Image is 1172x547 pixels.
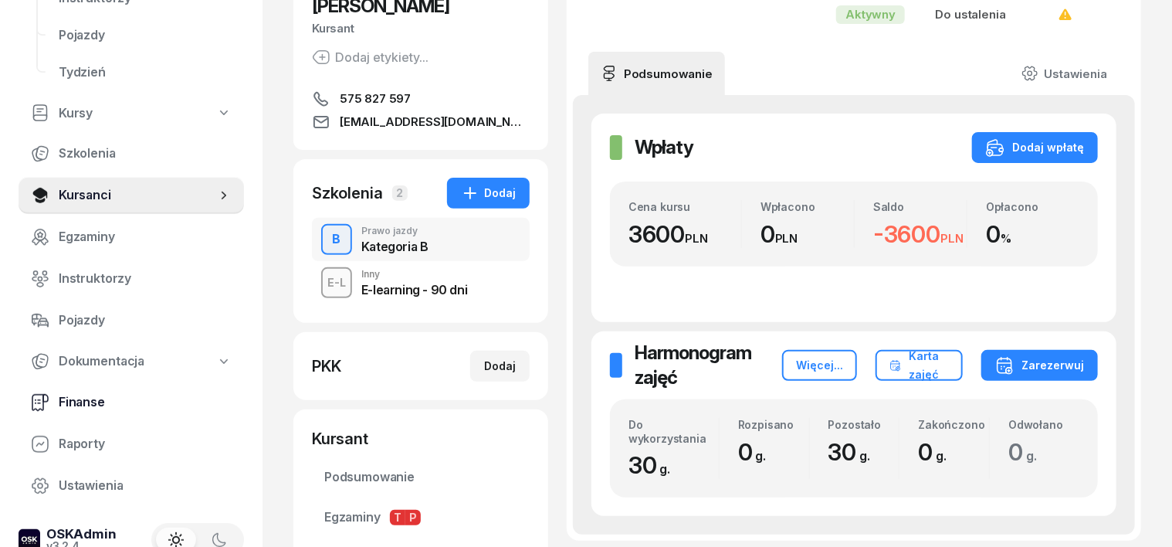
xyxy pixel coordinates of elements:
[361,270,467,279] div: Inny
[986,220,1079,249] div: 0
[59,144,232,164] span: Szkolenia
[859,448,870,464] small: g.
[19,219,244,256] a: Egzaminy
[321,224,352,255] button: B
[660,461,671,477] small: g.
[312,261,530,304] button: E-LInnyE-learning - 90 dni
[46,17,244,54] a: Pojazdy
[986,200,1079,213] div: Opłacono
[1008,438,1045,466] span: 0
[760,220,854,249] div: 0
[738,418,809,431] div: Rozpisano
[59,25,232,46] span: Pojazdy
[46,54,244,91] a: Tydzień
[312,48,428,66] button: Dodaj etykiety...
[312,90,530,108] a: 575 827 597
[312,428,530,450] div: Kursant
[685,231,708,246] small: PLN
[19,467,244,505] a: Ustawienia
[59,311,232,331] span: Pojazdy
[390,510,405,525] span: T
[782,350,857,381] button: Więcej...
[59,104,93,124] span: Kursy
[59,434,232,454] span: Raporty
[796,356,843,375] div: Więcej...
[628,200,741,213] div: Cena kursu
[361,284,467,296] div: E-learning - 90 dni
[760,200,854,213] div: Wpłacono
[738,438,774,466] span: 0
[392,185,408,201] span: 2
[1009,52,1119,95] a: Ustawienia
[46,528,117,541] div: OSKAdmin
[361,226,428,236] div: Prawo jazdy
[628,220,741,249] div: 3600
[918,418,989,431] div: Zakończono
[940,231,964,246] small: PLN
[19,135,244,172] a: Szkolenia
[59,269,232,289] span: Instruktorzy
[312,113,530,131] a: [EMAIL_ADDRESS][DOMAIN_NAME]
[635,341,782,390] h2: Harmonogram zajęć
[828,418,899,431] div: Pozostało
[1008,418,1079,431] div: Odwołano
[1001,231,1011,246] small: %
[327,226,347,253] div: B
[59,392,232,413] span: Finanse
[312,459,530,496] a: Podsumowanie
[405,510,421,525] span: P
[19,260,244,297] a: Instruktorzy
[628,451,678,479] span: 30
[918,438,954,466] span: 0
[484,357,516,375] div: Dodaj
[986,138,1084,157] div: Dodaj wpłatę
[321,267,352,298] button: E-L
[312,182,383,204] div: Szkolenia
[873,220,967,249] div: -3600
[836,5,905,24] div: Aktywny
[828,438,878,466] span: 30
[447,178,530,209] button: Dodaj
[59,63,232,83] span: Tydzień
[324,508,517,528] span: Egzaminy
[340,113,530,131] span: [EMAIL_ADDRESS][DOMAIN_NAME]
[461,184,516,202] div: Dodaj
[995,356,1084,375] div: Zarezerwuj
[470,351,530,382] button: Dodaj
[361,240,428,253] div: Kategoria B
[588,52,725,95] a: Podsumowanie
[312,355,341,377] div: PKK
[775,231,798,246] small: PLN
[1026,448,1037,464] small: g.
[324,467,517,488] span: Podsumowanie
[340,90,411,108] span: 575 827 597
[19,96,244,131] a: Kursy
[59,352,144,372] span: Dokumentacja
[936,448,947,464] small: g.
[936,7,1006,22] span: Do ustalenia
[59,476,232,496] span: Ustawienia
[59,227,232,247] span: Egzaminy
[628,418,719,444] div: Do wykorzystania
[19,302,244,339] a: Pojazdy
[635,135,693,160] h2: Wpłaty
[876,350,963,381] button: Karta zajęć
[312,499,530,536] a: EgzaminyTP
[873,200,967,213] div: Saldo
[889,347,949,384] div: Karta zajęć
[981,350,1098,381] button: Zarezerwuj
[321,273,352,292] div: E-L
[19,426,244,463] a: Raporty
[19,384,244,421] a: Finanse
[312,19,530,39] div: Kursant
[312,218,530,261] button: BPrawo jazdyKategoria B
[972,132,1098,163] button: Dodaj wpłatę
[19,344,244,379] a: Dokumentacja
[19,177,244,214] a: Kursanci
[756,448,767,464] small: g.
[59,185,216,206] span: Kursanci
